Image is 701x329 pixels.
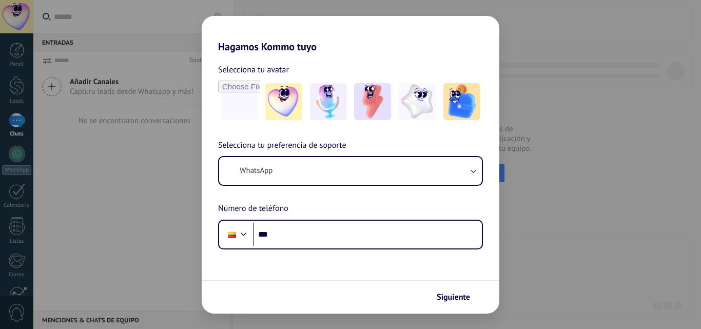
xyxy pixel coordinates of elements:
span: Siguiente [437,294,470,301]
img: -5.jpeg [443,83,480,120]
span: Selecciona tu avatar [218,63,289,76]
span: WhatsApp [240,166,272,176]
img: -2.jpeg [310,83,347,120]
img: -1.jpeg [265,83,302,120]
button: Siguiente [432,288,484,306]
img: -4.jpeg [399,83,436,120]
span: Selecciona tu preferencia de soporte [218,139,346,152]
img: -3.jpeg [354,83,391,120]
h2: Hagamos Kommo tuyo [202,16,499,53]
span: Número de teléfono [218,202,288,216]
div: Colombia: + 57 [222,224,242,245]
button: WhatsApp [219,157,482,185]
